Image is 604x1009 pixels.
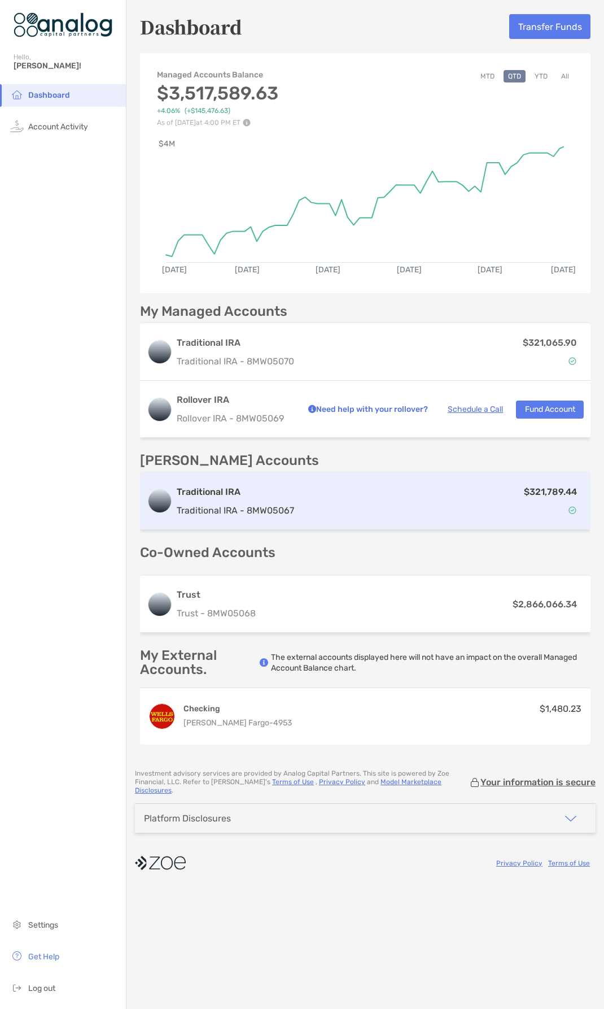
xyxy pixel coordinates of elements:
[564,812,577,825] img: icon arrow
[235,265,260,275] text: [DATE]
[10,917,24,931] img: settings icon
[140,649,260,677] p: My External Accounts.
[523,336,577,350] p: $321,065.90
[150,704,174,729] img: EVERYDAY CHECKING ...4953
[157,119,278,127] p: As of [DATE] at 4:00 PM ET
[260,658,268,667] img: info
[28,122,88,132] span: Account Activity
[243,119,251,127] img: Performance Info
[480,777,596,788] p: Your information is secure
[177,588,256,602] h3: Trust
[177,336,294,350] h3: Traditional IRA
[548,859,590,867] a: Terms of Use
[557,70,574,82] button: All
[28,90,70,100] span: Dashboard
[568,357,576,365] img: Account Status icon
[159,139,175,149] text: $4M
[14,61,119,71] span: [PERSON_NAME]!
[504,70,526,82] button: QTD
[10,981,24,994] img: logout icon
[157,107,180,115] span: +4.06%
[177,606,256,620] p: Trust - 8MW05068
[135,778,441,794] a: Model Marketplace Disclosures
[448,405,503,414] a: Schedule a Call
[476,70,499,82] button: MTD
[185,107,230,115] span: ( +$145,476.63 )
[478,265,502,275] text: [DATE]
[144,813,231,824] div: Platform Disclosures
[530,70,552,82] button: YTD
[183,703,292,714] h4: Checking
[148,490,171,512] img: logo account
[157,70,278,80] h4: Managed Accounts Balance
[148,398,171,421] img: logo account
[148,593,171,616] img: logo account
[272,778,314,786] a: Terms of Use
[271,652,590,673] p: The external accounts displayed here will not have an impact on the overall Managed Account Balan...
[140,454,319,468] p: [PERSON_NAME] Accounts
[568,506,576,514] img: Account Status icon
[305,402,428,416] p: Need help with your rollover?
[524,485,577,499] p: $321,789.44
[162,265,187,275] text: [DATE]
[140,546,590,560] p: Co-Owned Accounts
[14,5,112,45] img: Zoe Logo
[509,14,590,39] button: Transfer Funds
[28,984,55,993] span: Log out
[28,952,59,962] span: Get Help
[10,949,24,963] img: get-help icon
[551,265,576,275] text: [DATE]
[513,597,577,611] p: $2,866,066.34
[540,703,581,714] span: $1,480.23
[273,718,292,728] span: 4953
[10,119,24,133] img: activity icon
[316,265,340,275] text: [DATE]
[177,393,292,407] h3: Rollover IRA
[157,82,278,104] h3: $3,517,589.63
[177,503,294,517] p: Traditional IRA - 8MW05067
[516,401,584,419] button: Fund Account
[135,850,186,876] img: company logo
[496,859,542,867] a: Privacy Policy
[10,88,24,101] img: household icon
[183,718,273,728] span: [PERSON_NAME] Fargo -
[28,920,58,930] span: Settings
[140,14,242,40] h5: Dashboard
[177,354,294,368] p: Traditional IRA - 8MW05070
[319,778,365,786] a: Privacy Policy
[148,341,171,363] img: logo account
[135,769,469,795] p: Investment advisory services are provided by Analog Capital Partners . This site is powered by Zo...
[397,265,422,275] text: [DATE]
[140,305,287,319] p: My Managed Accounts
[177,485,294,499] h3: Traditional IRA
[177,411,292,425] p: Rollover IRA - 8MW05069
